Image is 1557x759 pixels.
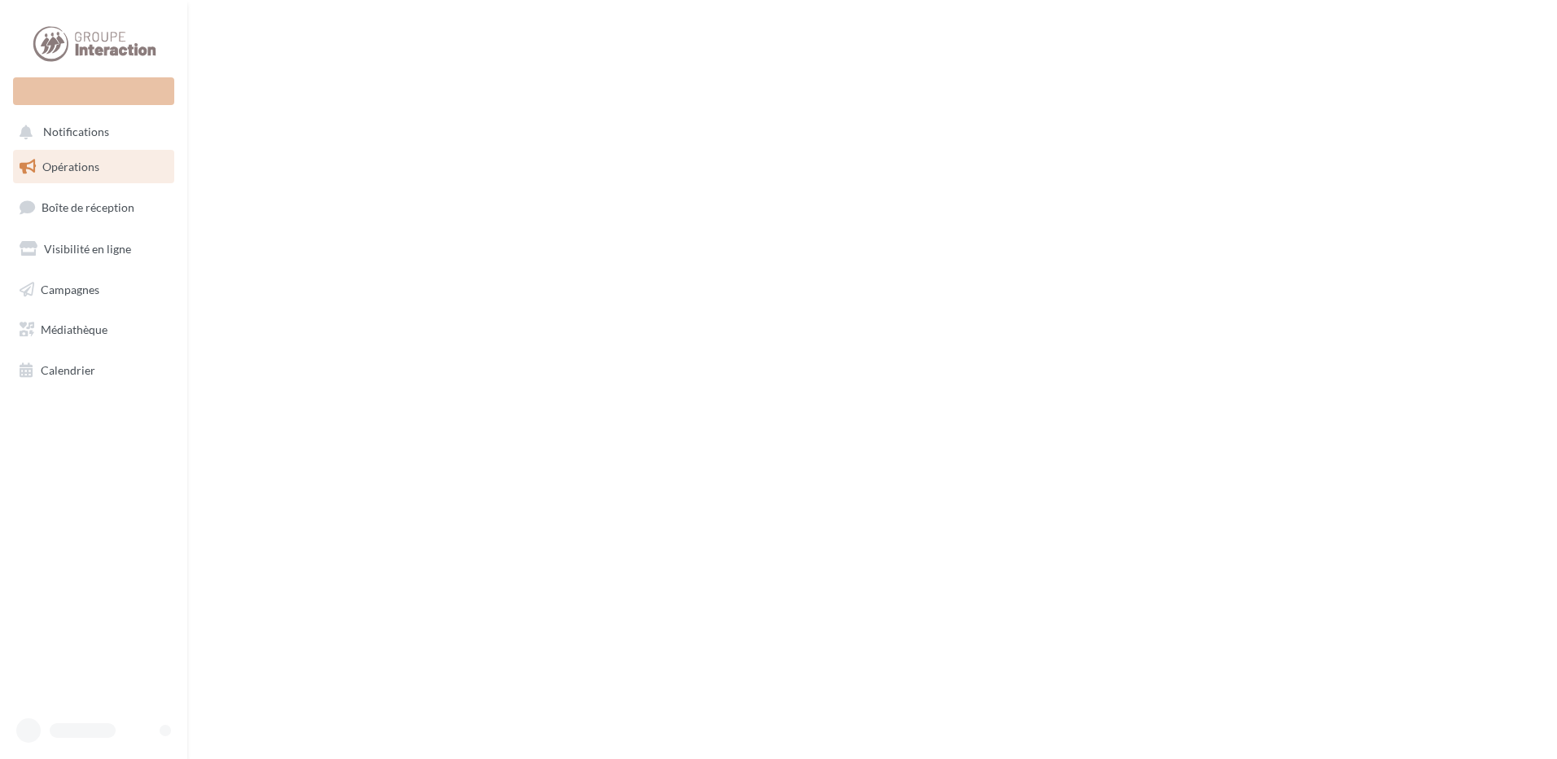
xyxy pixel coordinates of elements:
[10,150,178,184] a: Opérations
[10,313,178,347] a: Médiathèque
[10,353,178,388] a: Calendrier
[41,322,107,336] span: Médiathèque
[10,190,178,225] a: Boîte de réception
[42,160,99,173] span: Opérations
[10,232,178,266] a: Visibilité en ligne
[42,200,134,214] span: Boîte de réception
[43,125,109,139] span: Notifications
[13,77,174,105] div: Nouvelle campagne
[41,282,99,296] span: Campagnes
[44,242,131,256] span: Visibilité en ligne
[41,363,95,377] span: Calendrier
[10,273,178,307] a: Campagnes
